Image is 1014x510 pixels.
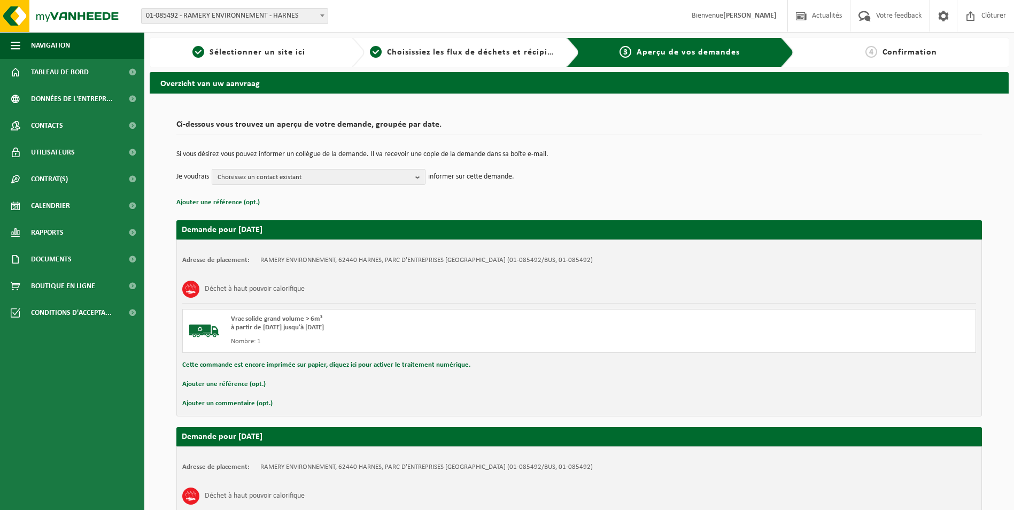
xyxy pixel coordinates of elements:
strong: Adresse de placement: [182,463,250,470]
strong: Demande pour [DATE] [182,432,262,441]
h3: Déchet à haut pouvoir calorifique [205,281,305,298]
span: Calendrier [31,192,70,219]
strong: [PERSON_NAME] [723,12,777,20]
span: Choisissiez les flux de déchets et récipients [387,48,565,57]
span: Tableau de bord [31,59,89,86]
span: 2 [370,46,382,58]
span: Utilisateurs [31,139,75,166]
span: Documents [31,246,72,273]
span: 4 [865,46,877,58]
button: Cette commande est encore imprimée sur papier, cliquez ici pour activer le traitement numérique. [182,358,470,372]
span: Rapports [31,219,64,246]
span: Aperçu de vos demandes [637,48,740,57]
span: Contacts [31,112,63,139]
span: Conditions d'accepta... [31,299,112,326]
span: 1 [192,46,204,58]
span: Navigation [31,32,70,59]
p: Si vous désirez vous pouvez informer un collègue de la demande. Il va recevoir une copie de la de... [176,151,982,158]
img: BL-SO-LV.png [188,315,220,347]
span: Choisissez un contact existant [218,169,411,186]
td: RAMERY ENVIRONNEMENT, 62440 HARNES, PARC D'ENTREPRISES [GEOGRAPHIC_DATA] (01-085492/BUS, 01-085492) [260,256,593,265]
div: Nombre: 1 [231,337,622,346]
span: Vrac solide grand volume > 6m³ [231,315,322,322]
span: 01-085492 - RAMERY ENVIRONNEMENT - HARNES [142,9,328,24]
a: 1Sélectionner un site ici [155,46,343,59]
strong: à partir de [DATE] jusqu'à [DATE] [231,324,324,331]
button: Ajouter une référence (opt.) [182,377,266,391]
span: Données de l'entrepr... [31,86,113,112]
button: Choisissez un contact existant [212,169,425,185]
span: Sélectionner un site ici [210,48,305,57]
strong: Demande pour [DATE] [182,226,262,234]
button: Ajouter une référence (opt.) [176,196,260,210]
strong: Adresse de placement: [182,257,250,264]
td: RAMERY ENVIRONNEMENT, 62440 HARNES, PARC D'ENTREPRISES [GEOGRAPHIC_DATA] (01-085492/BUS, 01-085492) [260,463,593,472]
span: Contrat(s) [31,166,68,192]
a: 2Choisissiez les flux de déchets et récipients [370,46,558,59]
span: 01-085492 - RAMERY ENVIRONNEMENT - HARNES [141,8,328,24]
p: Je voudrais [176,169,209,185]
button: Ajouter un commentaire (opt.) [182,397,273,411]
p: informer sur cette demande. [428,169,514,185]
span: 3 [620,46,631,58]
span: Boutique en ligne [31,273,95,299]
span: Confirmation [883,48,937,57]
h2: Overzicht van uw aanvraag [150,72,1009,93]
h3: Déchet à haut pouvoir calorifique [205,488,305,505]
h2: Ci-dessous vous trouvez un aperçu de votre demande, groupée par date. [176,120,982,135]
